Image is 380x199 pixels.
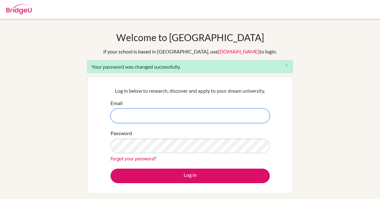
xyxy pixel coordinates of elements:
[284,63,289,67] i: close
[116,32,264,43] h1: Welcome to [GEOGRAPHIC_DATA]
[103,48,277,55] div: If your school is based in [GEOGRAPHIC_DATA], use to login.
[111,87,270,95] p: Log in below to research, discover and apply to your dream university.
[111,99,123,107] label: Email
[111,169,270,183] button: Log in
[111,155,156,161] a: Forgot your password?
[218,48,259,54] a: [DOMAIN_NAME]
[280,60,293,70] button: Close
[111,129,132,137] label: Password
[6,4,32,14] img: Bridge-U
[87,60,293,73] div: Your password was changed successfully.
